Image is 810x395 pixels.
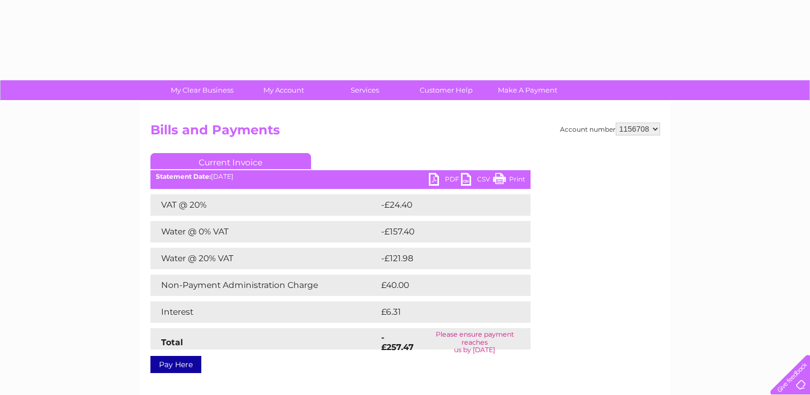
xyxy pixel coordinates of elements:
[150,194,378,216] td: VAT @ 20%
[150,153,311,169] a: Current Invoice
[150,123,660,143] h2: Bills and Payments
[429,173,461,188] a: PDF
[378,194,511,216] td: -£24.40
[158,80,246,100] a: My Clear Business
[239,80,328,100] a: My Account
[156,172,211,180] b: Statement Date:
[461,173,493,188] a: CSV
[378,275,510,296] td: £40.00
[419,328,530,356] td: Please ensure payment reaches us by [DATE]
[378,221,512,242] td: -£157.40
[161,337,183,347] strong: Total
[483,80,572,100] a: Make A Payment
[150,221,378,242] td: Water @ 0% VAT
[150,248,378,269] td: Water @ 20% VAT
[150,356,201,373] a: Pay Here
[560,123,660,135] div: Account number
[321,80,409,100] a: Services
[402,80,490,100] a: Customer Help
[150,173,531,180] div: [DATE]
[381,332,414,352] strong: -£257.47
[378,301,504,323] td: £6.31
[378,248,512,269] td: -£121.98
[493,173,525,188] a: Print
[150,301,378,323] td: Interest
[150,275,378,296] td: Non-Payment Administration Charge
